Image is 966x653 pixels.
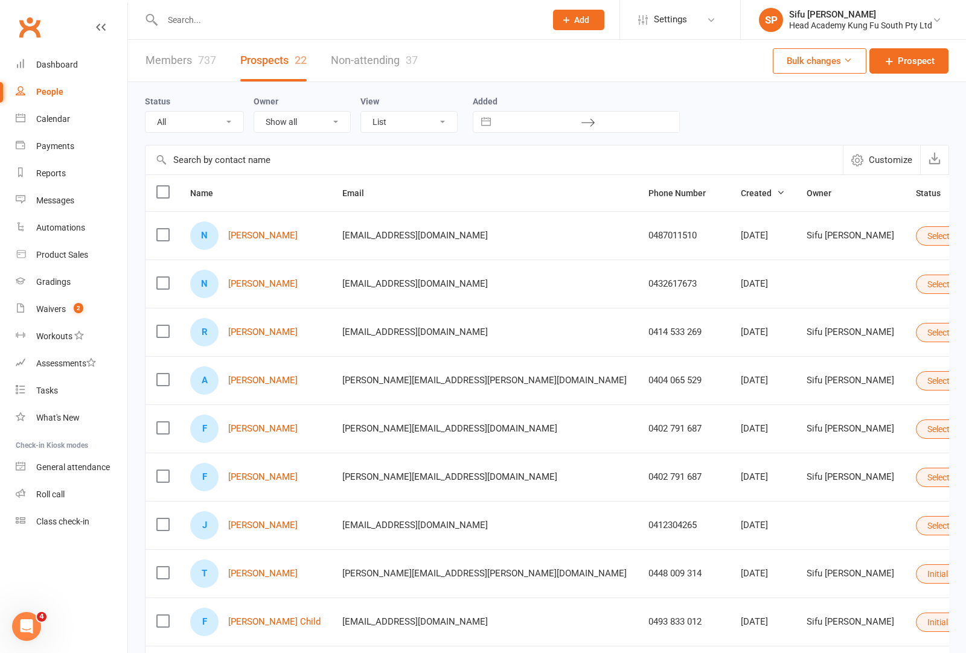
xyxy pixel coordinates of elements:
div: N [190,221,219,250]
span: Phone Number [648,188,719,198]
div: [DATE] [741,375,785,386]
button: Add [553,10,604,30]
span: [PERSON_NAME][EMAIL_ADDRESS][DOMAIN_NAME] [342,465,557,488]
div: Assessments [36,358,96,368]
a: Roll call [16,481,127,508]
a: Reports [16,160,127,187]
span: Add [574,15,589,25]
a: [PERSON_NAME] [228,569,298,579]
div: [DATE] [741,472,785,482]
div: Roll call [36,489,65,499]
span: [EMAIL_ADDRESS][DOMAIN_NAME] [342,514,488,537]
div: 0487011510 [648,231,719,241]
div: Waivers [36,304,66,314]
button: Interact with the calendar and add the check-in date for your trip. [475,112,497,132]
div: Workouts [36,331,72,341]
a: Tasks [16,377,127,404]
span: 2 [74,303,83,313]
label: Status [145,97,170,106]
a: [PERSON_NAME] [228,520,298,530]
div: Automations [36,223,85,232]
span: [PERSON_NAME][EMAIL_ADDRESS][PERSON_NAME][DOMAIN_NAME] [342,369,627,392]
a: What's New [16,404,127,432]
div: 0412304265 [648,520,719,530]
span: [EMAIL_ADDRESS][DOMAIN_NAME] [342,320,488,343]
span: [PERSON_NAME][EMAIL_ADDRESS][DOMAIN_NAME] [342,417,557,440]
a: Messages [16,187,127,214]
span: Email [342,188,377,198]
div: 22 [295,54,307,66]
a: Workouts [16,323,127,350]
a: [PERSON_NAME] [228,375,298,386]
div: Gradings [36,277,71,287]
label: Owner [254,97,278,106]
a: Prospect [869,48,948,74]
div: Class check-in [36,517,89,526]
div: Sifu [PERSON_NAME] [789,9,932,20]
div: Tasks [36,386,58,395]
div: Sifu [PERSON_NAME] [807,617,894,627]
a: [PERSON_NAME] Child [228,617,321,627]
button: Customize [843,145,920,174]
button: Email [342,186,377,200]
div: Payments [36,141,74,151]
div: T [190,559,219,588]
div: F [190,463,219,491]
a: Product Sales [16,241,127,269]
a: Clubworx [14,12,45,42]
div: Sifu [PERSON_NAME] [807,569,894,579]
div: Sifu [PERSON_NAME] [807,375,894,386]
button: Owner [807,186,845,200]
a: [PERSON_NAME] [228,231,298,241]
div: R [190,318,219,346]
div: 0402 791 687 [648,472,719,482]
div: What's New [36,413,80,422]
a: General attendance kiosk mode [16,454,127,481]
div: Sifu [PERSON_NAME] [807,472,894,482]
button: Name [190,186,226,200]
div: People [36,87,63,97]
div: Calendar [36,114,70,124]
div: [DATE] [741,231,785,241]
label: View [360,97,379,106]
button: Phone Number [648,186,719,200]
div: Sifu [PERSON_NAME] [807,327,894,337]
div: [DATE] [741,279,785,289]
button: Created [741,186,785,200]
a: Automations [16,214,127,241]
a: [PERSON_NAME] [228,327,298,337]
a: Payments [16,133,127,160]
div: 0402 791 687 [648,424,719,434]
span: Status [916,188,954,198]
div: [DATE] [741,520,785,530]
span: [EMAIL_ADDRESS][DOMAIN_NAME] [342,224,488,247]
span: Created [741,188,785,198]
div: Sifu [PERSON_NAME] [807,424,894,434]
a: Non-attending37 [331,40,418,81]
div: Product Sales [36,250,88,260]
span: 4 [37,612,46,622]
input: Search by contact name [146,145,843,174]
span: [EMAIL_ADDRESS][DOMAIN_NAME] [342,610,488,633]
a: Gradings [16,269,127,296]
div: Messages [36,196,74,205]
div: F [190,608,219,636]
div: 0493 833 012 [648,617,719,627]
a: Waivers 2 [16,296,127,323]
a: People [16,78,127,106]
label: Added [473,97,680,106]
div: 737 [198,54,216,66]
div: Dashboard [36,60,78,69]
div: J [190,511,219,540]
a: Dashboard [16,51,127,78]
a: [PERSON_NAME] [228,472,298,482]
a: Members737 [146,40,216,81]
iframe: Intercom live chat [12,612,41,641]
div: F [190,415,219,443]
div: [DATE] [741,424,785,434]
div: 0414 533 269 [648,327,719,337]
span: [PERSON_NAME][EMAIL_ADDRESS][PERSON_NAME][DOMAIN_NAME] [342,562,627,585]
div: N [190,270,219,298]
div: [DATE] [741,327,785,337]
div: [DATE] [741,569,785,579]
